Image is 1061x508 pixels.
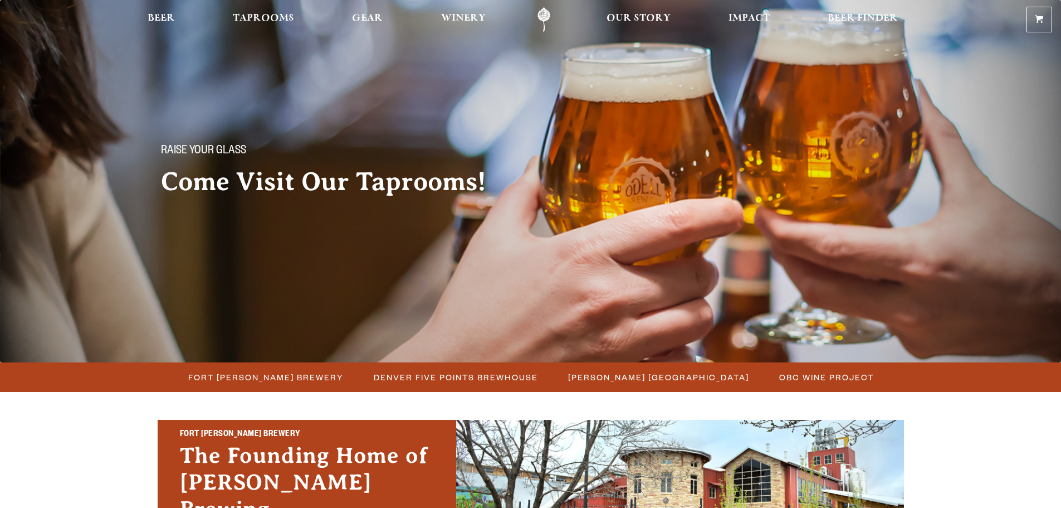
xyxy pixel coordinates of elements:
[188,369,344,385] span: Fort [PERSON_NAME] Brewery
[607,14,671,23] span: Our Story
[182,369,349,385] a: Fort [PERSON_NAME] Brewery
[148,14,175,23] span: Beer
[728,14,770,23] span: Impact
[161,144,246,159] span: Raise your glass
[140,7,182,32] a: Beer
[226,7,301,32] a: Taprooms
[820,7,905,32] a: Beer Finder
[180,428,434,442] h2: Fort [PERSON_NAME] Brewery
[523,7,565,32] a: Odell Home
[779,369,874,385] span: OBC Wine Project
[561,369,755,385] a: [PERSON_NAME] [GEOGRAPHIC_DATA]
[721,7,777,32] a: Impact
[434,7,493,32] a: Winery
[161,168,509,196] h2: Come Visit Our Taprooms!
[441,14,486,23] span: Winery
[352,14,383,23] span: Gear
[233,14,294,23] span: Taprooms
[772,369,879,385] a: OBC Wine Project
[568,369,749,385] span: [PERSON_NAME] [GEOGRAPHIC_DATA]
[599,7,678,32] a: Our Story
[828,14,898,23] span: Beer Finder
[367,369,544,385] a: Denver Five Points Brewhouse
[374,369,538,385] span: Denver Five Points Brewhouse
[345,7,390,32] a: Gear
